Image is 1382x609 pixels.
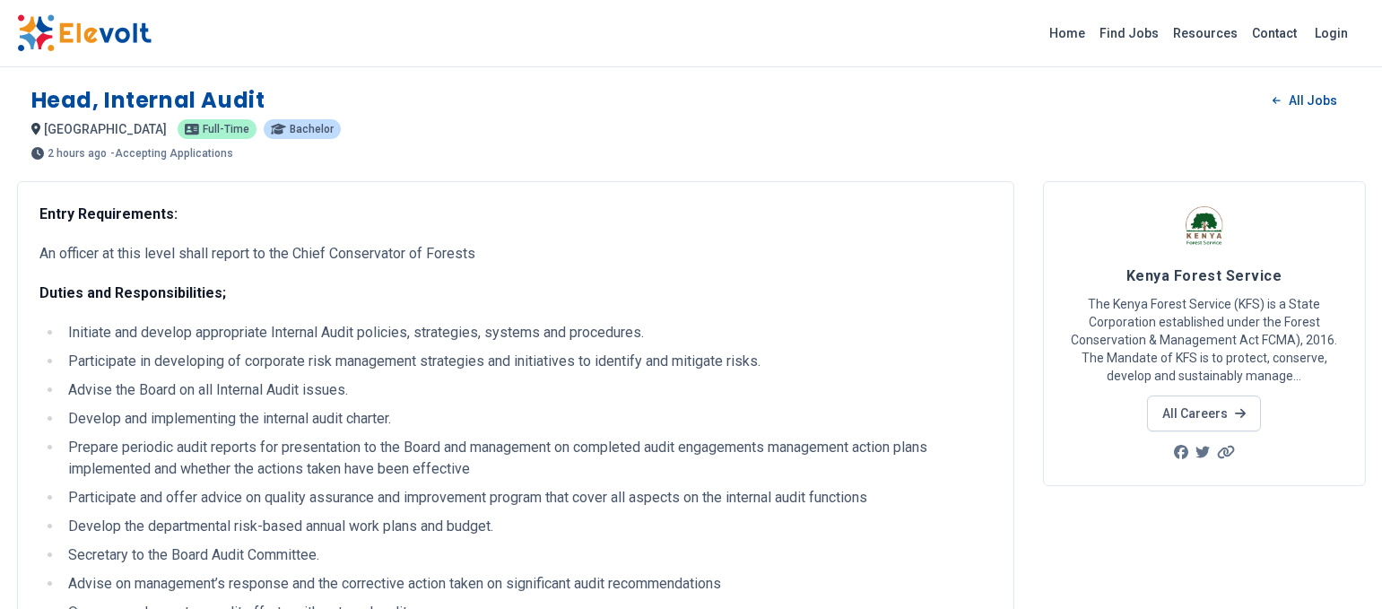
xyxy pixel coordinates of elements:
[63,408,992,430] li: Develop and implementing the internal audit charter.
[63,487,992,509] li: Participate and offer advice on quality assurance and improvement program that cover all aspects ...
[1182,204,1227,248] img: Kenya Forest Service
[203,124,249,135] span: Full-time
[63,516,992,537] li: Develop the departmental risk-based annual work plans and budget.
[39,243,992,265] p: An officer at this level shall report to the Chief Conservator of Forests
[1147,396,1261,431] a: All Careers
[48,148,107,159] span: 2 hours ago
[1166,19,1245,48] a: Resources
[63,379,992,401] li: Advise the Board on all Internal Audit issues.
[1245,19,1304,48] a: Contact
[1126,267,1282,284] span: Kenya Forest Service
[290,124,334,135] span: Bachelor
[39,205,178,222] strong: Entry Requirements:
[39,284,226,301] strong: Duties and Responsibilities;
[1092,19,1166,48] a: Find Jobs
[17,14,152,52] img: Elevolt
[1258,87,1351,114] a: All Jobs
[110,148,233,159] p: - Accepting Applications
[63,322,992,344] li: Initiate and develop appropriate Internal Audit policies, strategies, systems and procedures.
[1042,19,1092,48] a: Home
[44,122,167,136] span: [GEOGRAPHIC_DATA]
[1065,295,1343,385] p: The Kenya Forest Service (KFS) is a State Corporation established under the Forest Conservation &...
[63,437,992,480] li: Prepare periodic audit reports for presentation to the Board and management on completed audit en...
[63,573,992,595] li: Advise on management’s response and the corrective action taken on significant audit recommendations
[31,86,265,115] h1: Head, Internal Audit
[63,544,992,566] li: Secretary to the Board Audit Committee.
[1304,15,1359,51] a: Login
[63,351,992,372] li: Participate in developing of corporate risk management strategies and initiatives to identify and...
